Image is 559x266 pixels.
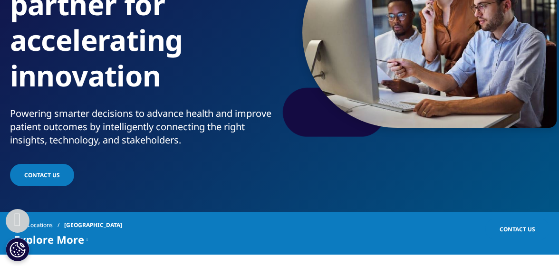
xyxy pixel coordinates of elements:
div: Powering smarter decisions to advance health and improve patient outcomes by intelligently connec... [10,107,276,147]
span: [GEOGRAPHIC_DATA] [64,217,122,234]
a: Contact Us [10,164,74,186]
a: Locations [28,217,64,234]
span: Contact Us [500,225,535,233]
span: Contact Us [24,171,60,179]
a: Contact Us [485,218,549,240]
button: Cookies Settings [6,237,29,261]
span: Explore More [14,234,84,245]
